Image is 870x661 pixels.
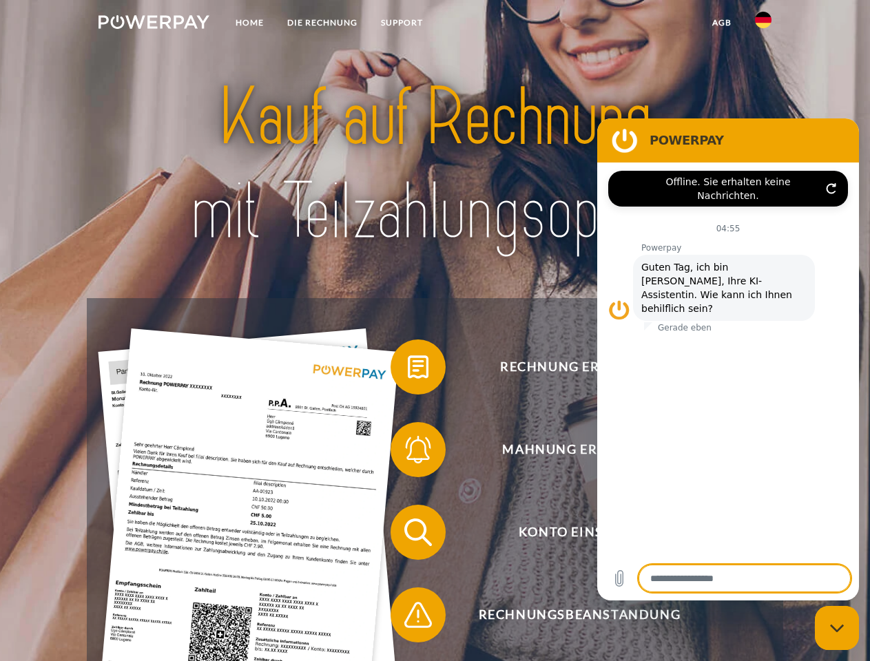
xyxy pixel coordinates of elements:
[391,339,749,395] button: Rechnung erhalten?
[597,118,859,600] iframe: Messaging-Fenster
[224,10,276,35] a: Home
[401,350,435,384] img: qb_bill.svg
[369,10,435,35] a: SUPPORT
[391,422,749,477] button: Mahnung erhalten?
[411,587,748,642] span: Rechnungsbeanstandung
[411,505,748,560] span: Konto einsehen
[391,587,749,642] button: Rechnungsbeanstandung
[391,505,749,560] button: Konto einsehen
[411,339,748,395] span: Rechnung erhalten?
[701,10,743,35] a: agb
[401,432,435,467] img: qb_bell.svg
[276,10,369,35] a: DIE RECHNUNG
[401,598,435,632] img: qb_warning.svg
[755,12,771,28] img: de
[815,606,859,650] iframe: Schaltfläche zum Öffnen des Messaging-Fensters; Konversation läuft
[132,66,738,264] img: title-powerpay_de.svg
[411,422,748,477] span: Mahnung erhalten?
[401,515,435,549] img: qb_search.svg
[99,15,209,29] img: logo-powerpay-white.svg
